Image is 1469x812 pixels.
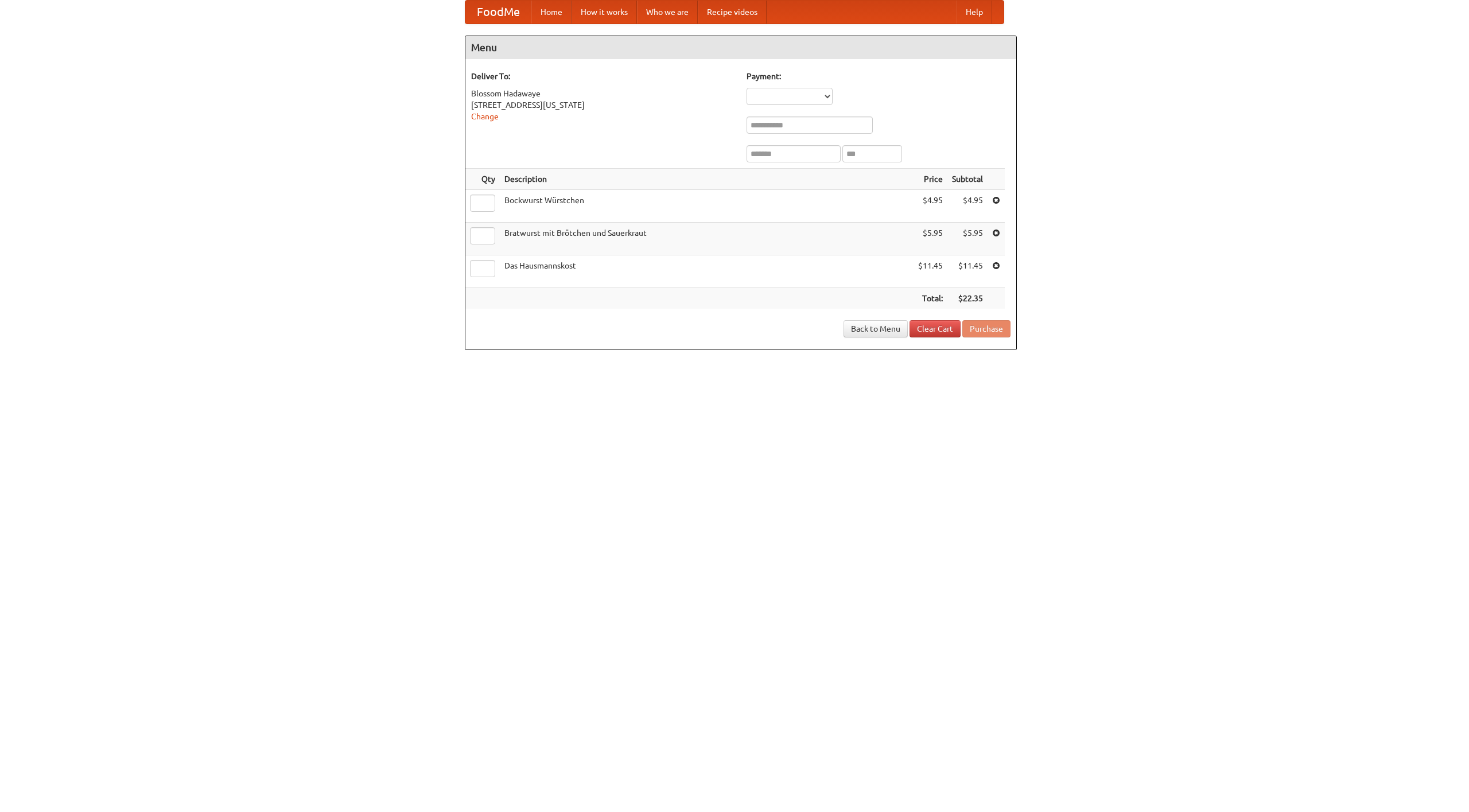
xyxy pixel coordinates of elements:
[465,36,1016,59] h4: Menu
[947,190,988,223] td: $4.95
[500,169,914,190] th: Description
[747,71,1011,82] h5: Payment:
[465,169,500,190] th: Qty
[947,223,988,255] td: $5.95
[500,190,914,223] td: Bockwurst Würstchen
[572,1,637,24] a: How it works
[910,320,961,337] a: Clear Cart
[471,99,735,111] div: [STREET_ADDRESS][US_STATE]
[531,1,572,24] a: Home
[500,255,914,288] td: Das Hausmannskost
[962,320,1011,337] button: Purchase
[471,88,735,99] div: Blossom Hadawaye
[914,255,947,288] td: $11.45
[947,255,988,288] td: $11.45
[914,223,947,255] td: $5.95
[471,71,735,82] h5: Deliver To:
[914,288,947,309] th: Total:
[947,169,988,190] th: Subtotal
[471,112,499,121] a: Change
[914,169,947,190] th: Price
[947,288,988,309] th: $22.35
[465,1,531,24] a: FoodMe
[637,1,698,24] a: Who we are
[500,223,914,255] td: Bratwurst mit Brötchen und Sauerkraut
[844,320,908,337] a: Back to Menu
[698,1,767,24] a: Recipe videos
[914,190,947,223] td: $4.95
[957,1,992,24] a: Help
